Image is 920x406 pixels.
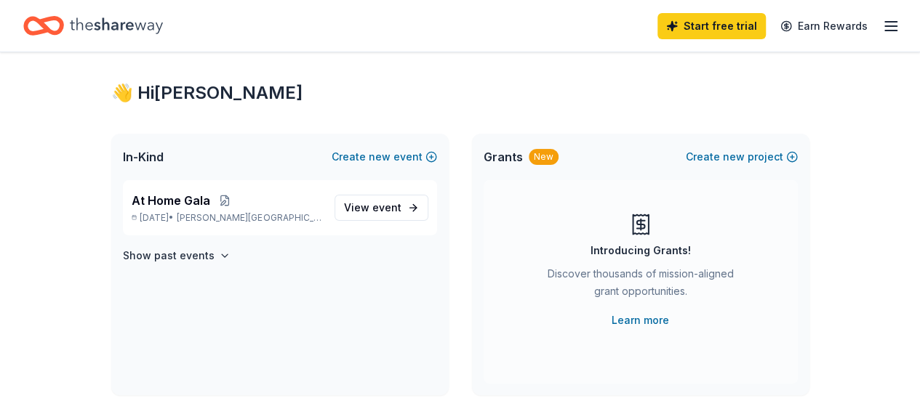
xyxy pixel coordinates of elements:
[369,148,391,166] span: new
[529,149,559,165] div: New
[123,247,215,264] h4: Show past events
[332,148,437,166] button: Createnewevent
[657,13,766,39] a: Start free trial
[335,195,428,221] a: View event
[123,148,164,166] span: In-Kind
[132,192,210,209] span: At Home Gala
[723,148,745,166] span: new
[686,148,798,166] button: Createnewproject
[772,13,876,39] a: Earn Rewards
[542,265,740,306] div: Discover thousands of mission-aligned grant opportunities.
[123,247,231,264] button: Show past events
[612,312,669,329] a: Learn more
[372,201,401,214] span: event
[484,148,523,166] span: Grants
[591,242,691,259] div: Introducing Grants!
[344,199,401,216] span: View
[177,212,322,224] span: [PERSON_NAME][GEOGRAPHIC_DATA], [GEOGRAPHIC_DATA]
[111,81,809,105] div: 👋 Hi [PERSON_NAME]
[23,9,163,43] a: Home
[132,212,323,224] p: [DATE] •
